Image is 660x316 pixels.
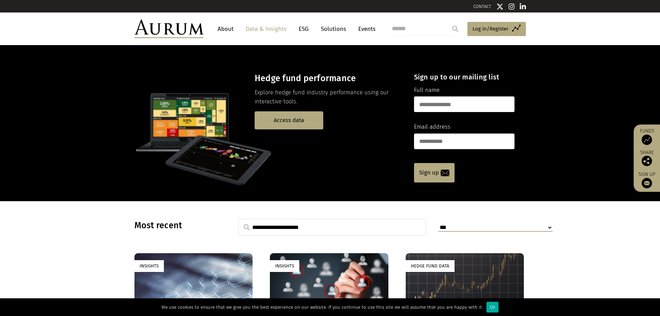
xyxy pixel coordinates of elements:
img: Share this post [642,156,652,166]
div: Insights [134,260,164,272]
input: Submit [448,22,462,36]
div: Share [637,150,657,166]
h4: Sign up to our mailing list [414,73,514,81]
a: Log in/Register [467,22,526,36]
div: Hedge Fund Data [406,260,455,272]
img: Twitter icon [496,3,503,10]
span: Log in/Register [473,25,509,33]
a: CONTACT [473,4,491,9]
a: ESG [295,23,312,35]
h3: Hedge fund performance [255,73,402,84]
div: Ok [486,302,499,313]
label: Email address [414,122,450,131]
a: Sign up [637,171,657,188]
p: Explore hedge fund industry performance using our interactive tools. [255,88,402,106]
a: Sign up [414,163,455,182]
img: email-icon [441,170,449,176]
img: Linkedin icon [520,3,526,10]
a: Events [355,23,376,35]
a: About [214,23,237,35]
img: Instagram icon [509,3,515,10]
div: Insights [270,260,299,272]
a: Access data [255,111,323,129]
img: Aurum [134,19,204,38]
img: Access Funds [642,135,652,145]
label: Full name [414,86,440,95]
img: search.svg [244,224,250,230]
h3: Most recent [134,220,221,231]
a: Data & Insights [242,23,290,35]
img: Sign up to our newsletter [642,178,652,188]
a: Funds [637,128,657,145]
a: Solutions [317,23,350,35]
